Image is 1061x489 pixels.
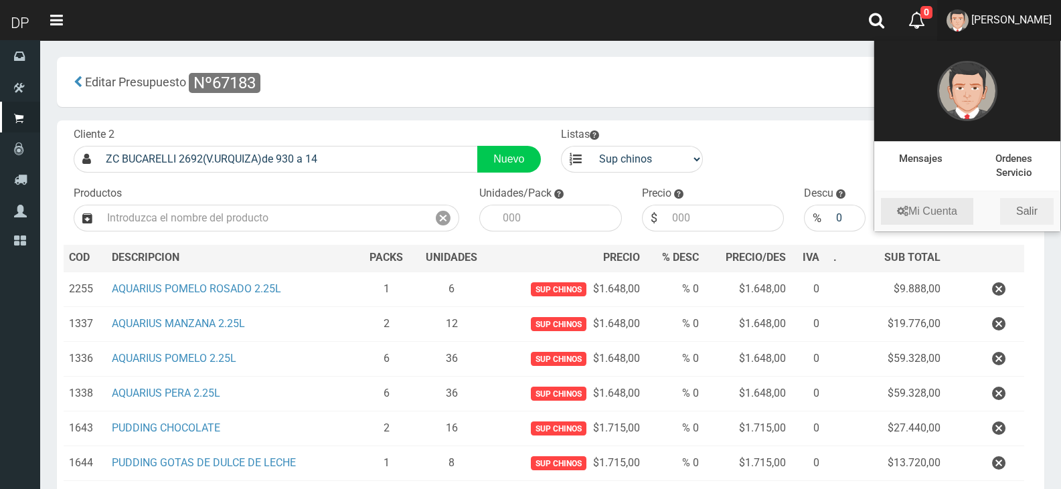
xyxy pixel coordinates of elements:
td: % 0 [645,411,704,446]
td: % 0 [645,341,704,376]
span: % DESC [662,251,699,264]
td: $13.720,00 [842,446,946,480]
a: Nuevo [477,146,540,173]
label: Unidades/Pack [479,186,552,201]
label: Listas [561,127,599,142]
a: PUDDING CHOCOLATE [112,421,220,434]
label: Productos [74,186,122,201]
span: Sup chinos [531,352,586,366]
span: IVA [803,251,819,264]
input: 000 [496,205,622,231]
th: DES [106,245,359,272]
td: % 0 [645,446,704,480]
span: . [833,251,837,264]
div: $ [642,205,665,231]
a: Mensajes [899,153,943,165]
td: 0 [791,306,825,341]
td: $1.648,00 [490,272,645,307]
a: AQUARIUS POMELO 2.25L [112,352,236,365]
a: Salir [1000,198,1054,225]
td: % 0 [645,376,704,411]
td: 1644 [64,446,106,480]
span: 0 [920,6,932,19]
span: [PERSON_NAME] [971,13,1052,26]
td: % 0 [645,272,704,307]
td: 2255 [64,272,106,307]
td: $59.328,00 [842,376,946,411]
td: $1.648,00 [704,272,791,307]
td: $1.715,00 [490,411,645,446]
span: Sup chinos [531,456,586,470]
td: $19.776,00 [842,306,946,341]
span: SUB TOTAL [884,250,941,266]
td: 0 [791,411,825,446]
label: Cliente 2 [74,127,114,142]
td: $1.715,00 [704,411,791,446]
span: Sup chinos [531,282,586,296]
input: Consumidor Final [99,146,478,173]
span: Sup chinos [531,387,586,401]
td: $1.715,00 [704,446,791,480]
td: $1.715,00 [490,446,645,480]
th: UNIDADES [414,245,490,272]
td: $59.328,00 [842,341,946,376]
td: 1643 [64,411,106,446]
th: PACKS [359,245,414,272]
span: PRECIO [603,250,640,266]
td: 1337 [64,306,106,341]
div: % [804,205,829,231]
td: 0 [791,341,825,376]
a: AQUARIUS POMELO ROSADO 2.25L [112,282,281,295]
td: 1338 [64,376,106,411]
td: 1 [359,272,414,307]
label: Precio [642,186,671,201]
td: $1.648,00 [704,341,791,376]
td: 0 [791,446,825,480]
td: $27.440,00 [842,411,946,446]
td: 36 [414,341,490,376]
td: 1 [359,446,414,480]
img: User Image [947,9,969,31]
td: 12 [414,306,490,341]
span: Sup chinos [531,317,586,331]
td: $1.648,00 [704,376,791,411]
td: $1.648,00 [704,306,791,341]
td: 0 [791,376,825,411]
a: PUDDING GOTAS DE DULCE DE LECHE [112,456,296,469]
span: CRIPCION [131,251,179,264]
td: 1336 [64,341,106,376]
td: 8 [414,446,490,480]
td: 6 [359,341,414,376]
img: User Image [937,61,997,121]
td: 2 [359,306,414,341]
td: 6 [414,272,490,307]
td: 2 [359,411,414,446]
input: 000 [829,205,865,231]
span: Editar Presupuesto [85,75,186,89]
span: Nº67183 [189,73,260,93]
a: AQUARIUS MANZANA 2.25L [112,317,245,330]
td: $1.648,00 [490,376,645,411]
input: Introduzca el nombre del producto [100,205,428,231]
td: 16 [414,411,490,446]
td: 0 [791,272,825,307]
td: % 0 [645,306,704,341]
td: 36 [414,376,490,411]
td: $1.648,00 [490,341,645,376]
span: Sup chinos [531,421,586,435]
a: AQUARIUS PERA 2.25L [112,387,220,399]
th: COD [64,245,106,272]
td: $9.888,00 [842,272,946,307]
td: 6 [359,376,414,411]
span: PRECIO/DES [726,251,786,264]
a: Ordenes Servicio [995,153,1032,179]
label: Descu [804,186,833,201]
input: 000 [665,205,785,231]
td: $1.648,00 [490,306,645,341]
a: Mi Cuenta [881,198,973,225]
